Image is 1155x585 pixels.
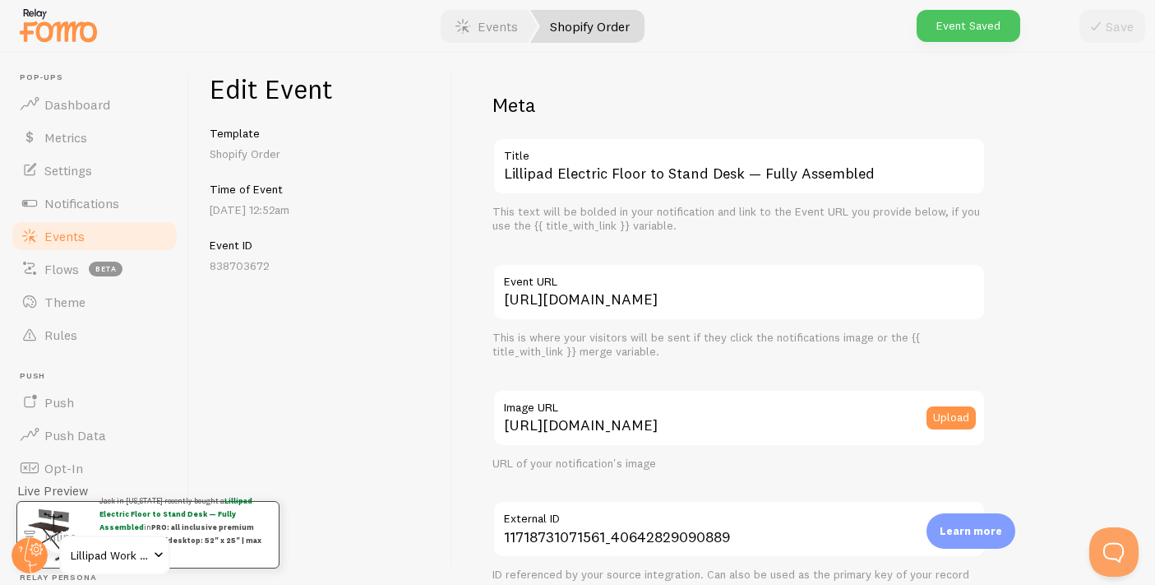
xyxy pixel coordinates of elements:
a: Flows beta [10,253,179,286]
p: Shopify Order [210,146,432,162]
span: Rules [44,327,77,343]
span: Opt-In [44,460,83,476]
span: Dashboard [44,96,110,113]
h1: Edit Event [210,72,432,106]
label: External ID [492,500,986,528]
label: Event URL [492,263,986,291]
div: This is where your visitors will be sent if they click the notifications image or the {{ title_wi... [492,331,986,360]
h5: Event ID [210,238,432,253]
img: fomo-relay-logo-orange.svg [17,4,99,46]
span: Relay Persona [20,573,179,583]
a: Settings [10,154,179,187]
div: Learn more [926,513,1015,549]
a: Push Data [10,419,179,452]
iframe: Help Scout Beacon - Open [1089,527,1139,577]
h2: Meta [492,92,986,118]
a: Opt-In [10,452,179,485]
a: Metrics [10,121,179,154]
div: This text will be bolded in your notification and link to the Event URL you provide below, if you... [492,205,986,234]
span: Metrics [44,129,87,146]
p: Learn more [940,523,1002,539]
h5: Template [210,126,432,141]
span: beta [89,262,122,276]
a: Dashboard [10,88,179,121]
p: [DATE] 12:52am [210,202,432,218]
span: Notifications [44,195,119,211]
span: Push [44,394,74,411]
span: Push [20,371,179,382]
a: Rules [10,318,179,351]
span: Inline [44,528,76,545]
span: Theme [44,294,85,310]
a: Lillipad Work Solutions [59,536,170,575]
a: Inline [10,520,179,553]
h5: Time of Event [210,182,432,197]
span: Events [44,228,85,244]
span: Flows [44,261,79,277]
span: Settings [44,162,92,179]
a: Events [10,220,179,253]
a: Push [10,386,179,419]
a: Theme [10,286,179,318]
span: Pop-ups [20,72,179,83]
a: Notifications [10,187,179,220]
div: Event Saved [917,10,1020,42]
div: URL of your notification's image [492,457,986,471]
label: Image URL [492,389,986,417]
label: Title [492,137,986,165]
button: Upload [926,406,976,429]
p: 838703672 [210,258,432,274]
span: Lillipad Work Solutions [71,546,149,565]
span: Push Data [44,427,106,443]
